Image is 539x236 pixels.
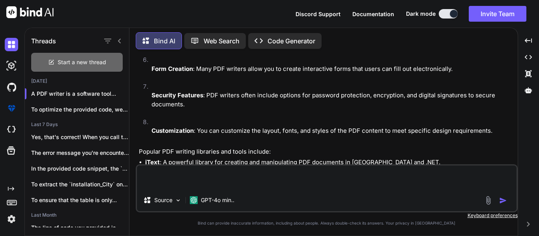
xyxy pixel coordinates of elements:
p: : You can customize the layout, fonts, and styles of the PDF content to meet specific design requ... [152,126,516,136]
p: GPT-4o min.. [201,196,234,204]
h2: Last Month [25,212,129,218]
p: Keyboard preferences [136,212,518,219]
strong: Customization [152,127,194,134]
img: darkAi-studio [5,59,18,72]
p: Yes, that's correct! When you call the... [31,133,129,141]
img: icon [499,197,507,204]
span: Discord Support [296,11,341,17]
p: Popular PDF writing libraries and tools include: [139,147,516,156]
img: darkChat [5,38,18,51]
strong: iText [145,158,160,166]
p: Web Search [204,36,240,46]
p: : PDF writers often include options for password protection, encryption, and digital signatures t... [152,91,516,109]
p: The error message you're encountering, which indicates... [31,149,129,157]
span: Start a new thread [58,58,106,66]
button: Invite Team [469,6,526,22]
p: Code Generator [268,36,315,46]
button: Discord Support [296,10,341,18]
p: Bind can provide inaccurate information, including about people. Always double-check its answers.... [136,220,518,226]
p: To extract the `installation_City` only if it... [31,180,129,188]
img: Bind AI [6,6,54,18]
li: : A powerful library for creating and manipulating PDF documents in [GEOGRAPHIC_DATA] and .NET. [145,158,516,167]
img: settings [5,212,18,226]
span: Documentation [352,11,394,17]
img: premium [5,102,18,115]
img: attachment [484,196,493,205]
p: To optimize the provided code, we can... [31,106,129,113]
strong: Security Features [152,91,203,99]
span: Dark mode [406,10,436,18]
h2: Last 7 Days [25,121,129,128]
p: : Many PDF writers allow you to create interactive forms that users can fill out electronically. [152,65,516,74]
h2: [DATE] [25,78,129,84]
button: Documentation [352,10,394,18]
p: The line of code you provided is... [31,224,129,232]
p: A PDF writer is a software tool... [31,90,129,98]
p: Source [154,196,172,204]
p: To ensure that the table is only... [31,196,129,204]
img: Pick Models [175,197,182,204]
p: In the provided code snippet, the `finalPricingMap`... [31,165,129,173]
h1: Threads [31,36,56,46]
img: githubDark [5,80,18,94]
img: cloudideIcon [5,123,18,136]
strong: Form Creation [152,65,193,72]
p: Bind AI [154,36,175,46]
img: GPT-4o mini [190,196,198,204]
